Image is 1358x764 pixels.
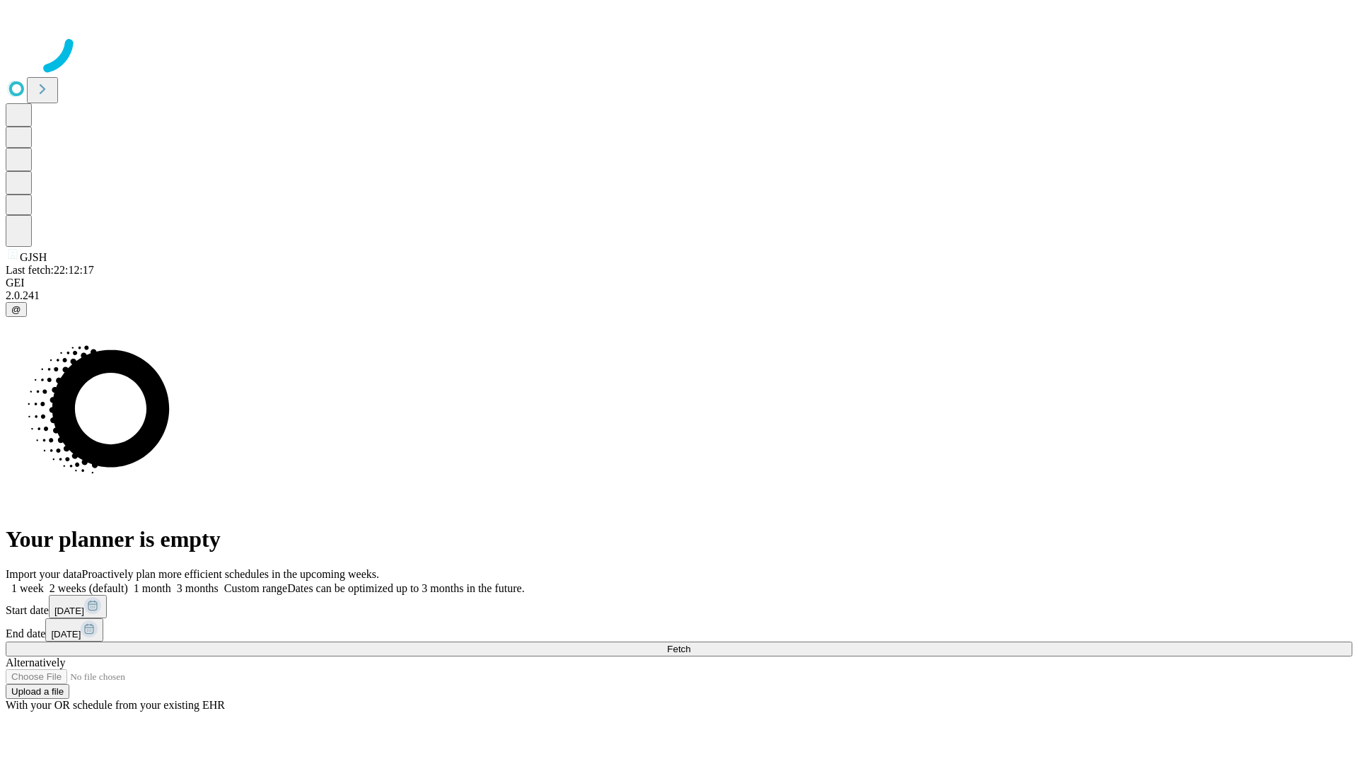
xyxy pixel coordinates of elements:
[6,264,94,276] span: Last fetch: 22:12:17
[6,642,1352,656] button: Fetch
[6,526,1352,552] h1: Your planner is empty
[224,582,287,594] span: Custom range
[11,582,44,594] span: 1 week
[6,684,69,699] button: Upload a file
[49,595,107,618] button: [DATE]
[51,629,81,639] span: [DATE]
[134,582,171,594] span: 1 month
[6,656,65,668] span: Alternatively
[6,568,82,580] span: Import your data
[6,277,1352,289] div: GEI
[11,304,21,315] span: @
[287,582,524,594] span: Dates can be optimized up to 3 months in the future.
[6,618,1352,642] div: End date
[177,582,219,594] span: 3 months
[667,644,690,654] span: Fetch
[6,302,27,317] button: @
[6,699,225,711] span: With your OR schedule from your existing EHR
[54,606,84,616] span: [DATE]
[50,582,128,594] span: 2 weeks (default)
[6,289,1352,302] div: 2.0.241
[45,618,103,642] button: [DATE]
[20,251,47,263] span: GJSH
[6,595,1352,618] div: Start date
[82,568,379,580] span: Proactively plan more efficient schedules in the upcoming weeks.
